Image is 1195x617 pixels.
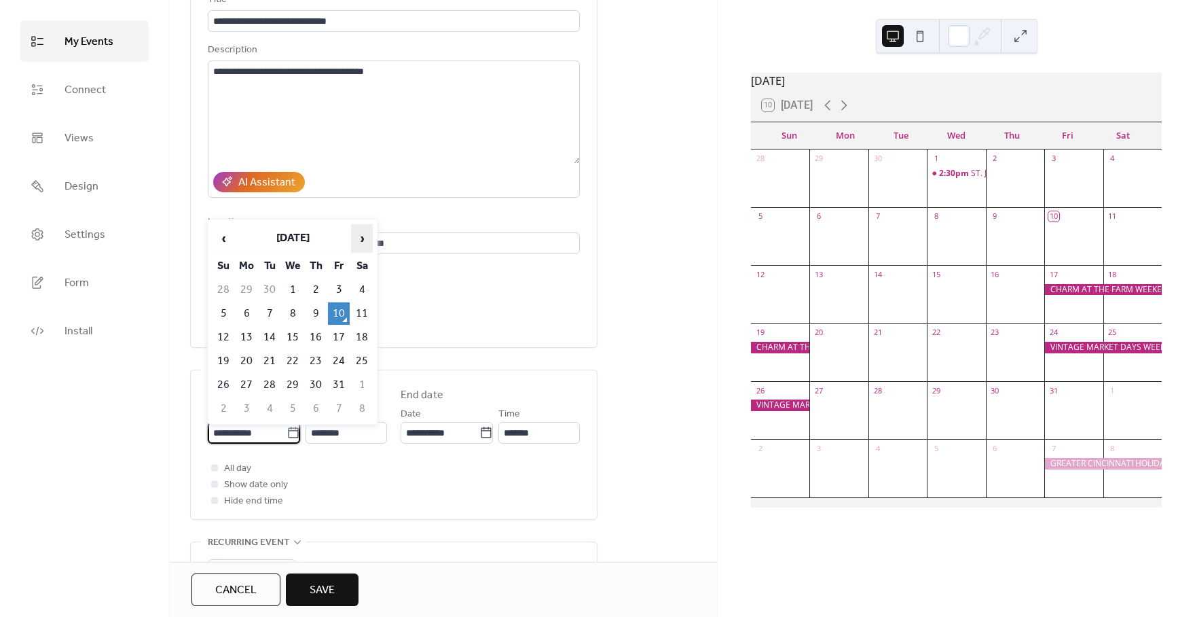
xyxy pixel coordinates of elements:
[259,398,280,420] td: 4
[65,176,98,197] span: Design
[65,80,106,101] span: Connect
[20,310,149,351] a: Install
[65,321,92,342] span: Install
[310,582,335,599] span: Save
[191,574,280,606] a: Cancel
[751,400,809,411] div: VINTAGE MARKET DAYS WEEKEND
[1048,443,1059,453] div: 7
[259,279,280,301] td: 30
[238,175,295,191] div: AI Assistant
[282,350,304,372] td: 22
[305,326,327,349] td: 16
[328,302,350,325] td: 10
[990,443,1000,453] div: 6
[208,214,577,230] div: Location
[931,211,941,222] div: 8
[813,443,824,453] div: 3
[282,326,304,349] td: 15
[1040,122,1095,149] div: Fri
[328,279,350,301] td: 3
[1095,122,1151,149] div: Sat
[813,211,824,222] div: 6
[282,279,304,301] td: 1
[929,122,985,149] div: Wed
[817,122,873,149] div: Mon
[305,279,327,301] td: 2
[872,211,883,222] div: 7
[65,31,113,52] span: My Events
[751,342,809,353] div: CHARM AT THE FARM WEEKEND
[751,73,1162,89] div: [DATE]
[236,326,257,349] td: 13
[813,385,824,395] div: 27
[282,398,304,420] td: 5
[236,374,257,396] td: 27
[213,398,234,420] td: 2
[224,493,283,510] span: Hide end time
[236,350,257,372] td: 20
[984,122,1040,149] div: Thu
[208,535,290,551] span: Recurring event
[755,269,765,279] div: 12
[1048,269,1059,279] div: 17
[1107,154,1118,164] div: 4
[20,20,149,62] a: My Events
[351,279,373,301] td: 4
[813,154,824,164] div: 29
[1107,328,1118,338] div: 25
[1048,211,1059,222] div: 10
[224,477,288,493] span: Show date only
[813,328,824,338] div: 20
[990,211,1000,222] div: 9
[990,328,1000,338] div: 23
[351,398,373,420] td: 8
[351,302,373,325] td: 11
[990,154,1000,164] div: 2
[351,350,373,372] td: 25
[931,154,941,164] div: 1
[939,168,971,179] span: 2:30pm
[213,350,234,372] td: 19
[208,42,577,58] div: Description
[328,255,350,277] th: Fr
[213,374,234,396] td: 26
[1044,342,1162,353] div: VINTAGE MARKET DAYS WEEKEND
[20,262,149,303] a: Form
[236,302,257,325] td: 6
[498,406,520,423] span: Time
[813,269,824,279] div: 13
[236,255,257,277] th: Mo
[755,328,765,338] div: 19
[282,374,304,396] td: 29
[1107,385,1118,395] div: 1
[1107,211,1118,222] div: 11
[305,255,327,277] th: Th
[215,582,257,599] span: Cancel
[755,154,765,164] div: 28
[305,374,327,396] td: 30
[755,443,765,453] div: 2
[1107,443,1118,453] div: 8
[305,302,327,325] td: 9
[328,326,350,349] td: 17
[755,385,765,395] div: 26
[1048,154,1059,164] div: 3
[872,154,883,164] div: 30
[328,350,350,372] td: 24
[305,398,327,420] td: 6
[213,561,272,580] span: Do not repeat
[931,385,941,395] div: 29
[1044,284,1162,296] div: CHARM AT THE FARM WEEKEND
[259,326,280,349] td: 14
[1107,269,1118,279] div: 18
[20,165,149,207] a: Design
[351,374,373,396] td: 1
[236,224,350,253] th: [DATE]
[927,168,985,179] div: ST. JUDE JEWELRY DESIGN CLASS (PRIVATE EVENT)
[931,269,941,279] div: 15
[931,443,941,453] div: 5
[259,374,280,396] td: 28
[1048,328,1059,338] div: 24
[1048,385,1059,395] div: 31
[282,302,304,325] td: 8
